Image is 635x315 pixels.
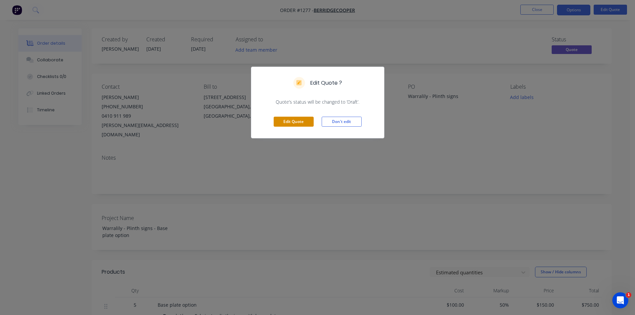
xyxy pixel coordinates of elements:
button: Don't edit [322,117,362,127]
span: Quote’s status will be changed to ‘Draft’. [259,99,376,105]
iframe: Intercom live chat [612,292,628,308]
span: 1 [626,292,631,298]
button: Edit Quote [274,117,314,127]
h5: Edit Quote ? [310,79,342,87]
